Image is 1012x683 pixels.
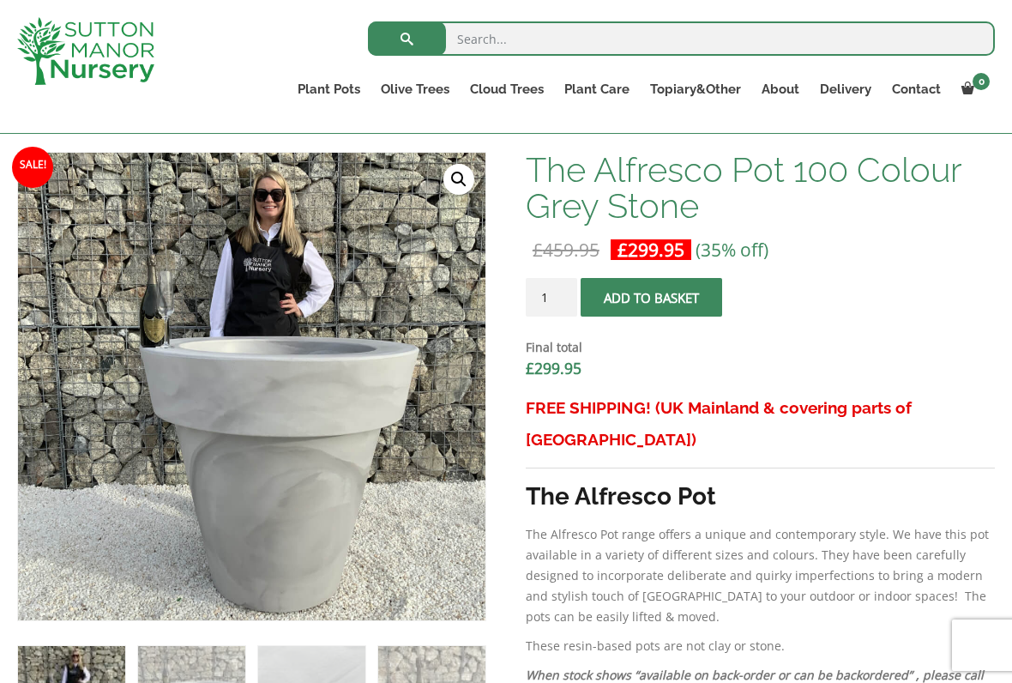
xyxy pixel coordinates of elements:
[526,152,995,224] h1: The Alfresco Pot 100 Colour Grey Stone
[443,164,474,195] a: View full-screen image gallery
[368,21,995,56] input: Search...
[617,238,628,262] span: £
[810,77,882,101] a: Delivery
[526,636,995,656] p: These resin-based pots are not clay or stone.
[696,238,768,262] span: (35% off)
[526,278,577,317] input: Product quantity
[617,238,684,262] bdi: 299.95
[751,77,810,101] a: About
[287,77,370,101] a: Plant Pots
[533,238,543,262] span: £
[526,482,716,511] strong: The Alfresco Pot
[533,238,599,262] bdi: 459.95
[526,337,995,358] dt: Final total
[640,77,751,101] a: Topiary&Other
[12,147,53,188] span: Sale!
[526,392,995,456] h3: FREE SHIPPING! (UK Mainland & covering parts of [GEOGRAPHIC_DATA])
[554,77,640,101] a: Plant Care
[882,77,951,101] a: Contact
[485,153,953,620] img: The Alfresco Pot 100 Colour Grey Stone - IMG 8287 scaled
[526,358,534,378] span: £
[973,73,990,90] span: 0
[951,77,995,101] a: 0
[526,524,995,627] p: The Alfresco Pot range offers a unique and contemporary style. We have this pot available in a va...
[526,358,581,378] bdi: 299.95
[370,77,460,101] a: Olive Trees
[581,278,722,317] button: Add to basket
[460,77,554,101] a: Cloud Trees
[17,17,154,85] img: logo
